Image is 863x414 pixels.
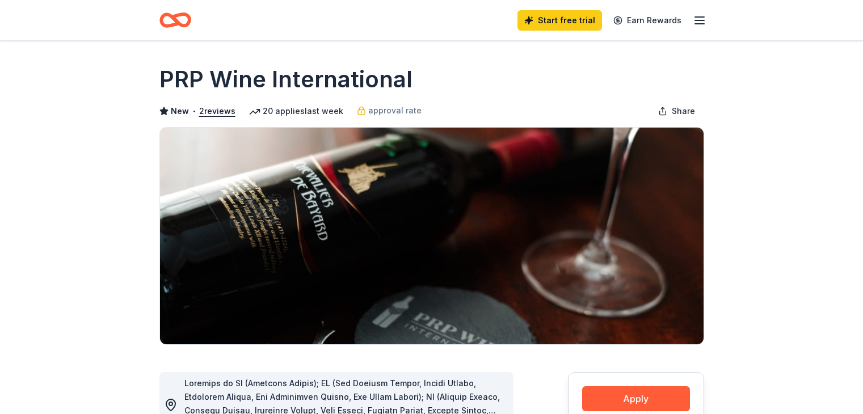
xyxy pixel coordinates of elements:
[582,386,690,411] button: Apply
[199,104,235,118] button: 2reviews
[249,104,343,118] div: 20 applies last week
[517,10,602,31] a: Start free trial
[368,104,422,117] span: approval rate
[160,128,704,344] img: Image for PRP Wine International
[607,10,688,31] a: Earn Rewards
[159,64,412,95] h1: PRP Wine International
[672,104,695,118] span: Share
[357,104,422,117] a: approval rate
[649,100,704,122] button: Share
[171,104,189,118] span: New
[192,107,196,116] span: •
[159,7,191,33] a: Home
